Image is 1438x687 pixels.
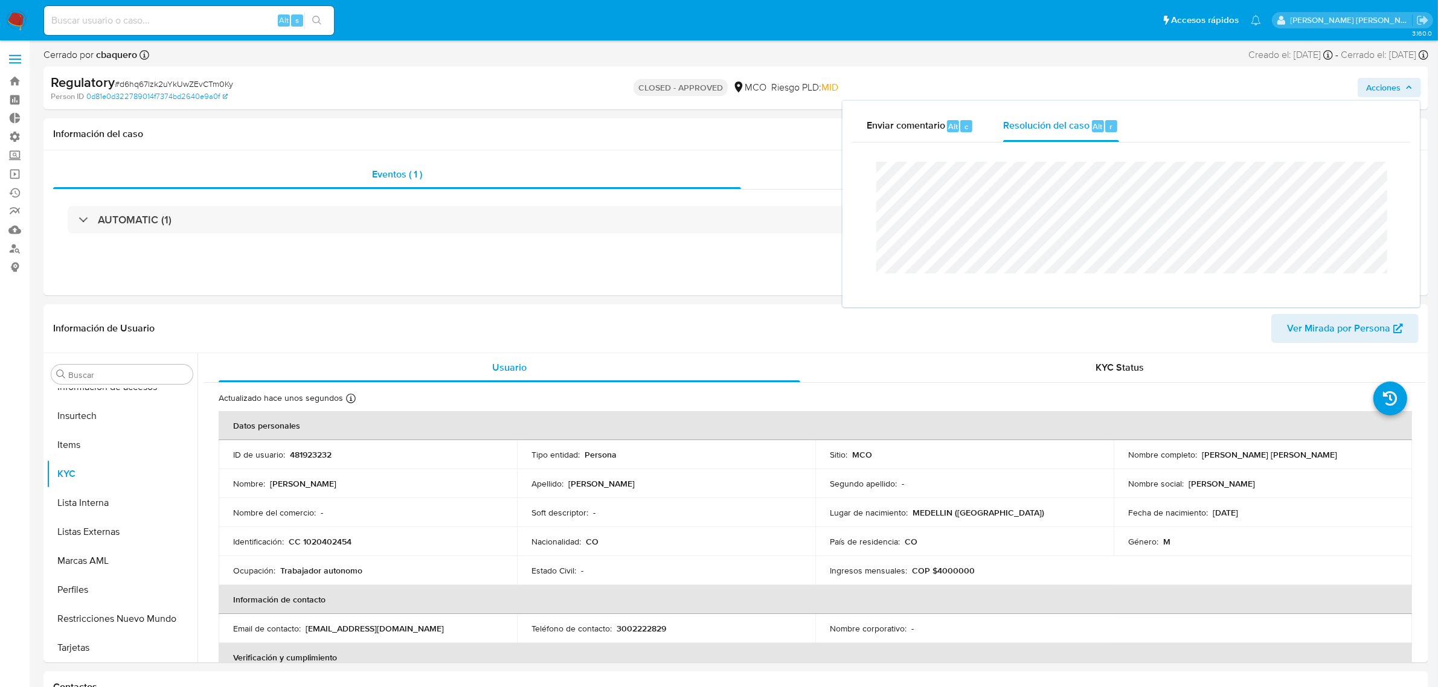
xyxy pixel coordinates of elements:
button: Lista Interna [47,488,197,517]
p: CO [905,536,917,547]
th: Información de contacto [219,585,1412,614]
button: search-icon [304,12,329,29]
p: Nombre social : [1128,478,1184,489]
span: Eventos ( 1 ) [372,167,422,181]
p: Persona [585,449,617,460]
p: Email de contacto : [233,623,301,634]
span: r [1109,121,1112,132]
p: [PERSON_NAME] [1189,478,1255,489]
b: cbaquero [94,48,137,62]
span: Cerrado por [43,48,137,62]
p: País de residencia : [830,536,900,547]
p: [PERSON_NAME] [270,478,336,489]
p: 481923232 [290,449,332,460]
span: Alt [279,14,289,26]
p: ID de usuario : [233,449,285,460]
div: Cerrado el: [DATE] [1341,48,1428,62]
button: Insurtech [47,401,197,430]
h1: Información de Usuario [53,322,155,334]
p: - [911,623,914,634]
p: Nombre del comercio : [233,507,316,518]
p: - [581,565,583,576]
h3: AUTOMATIC (1) [98,213,172,226]
span: MID [821,80,838,94]
p: Apellido : [531,478,563,489]
button: Restricciones Nuevo Mundo [47,604,197,633]
button: Ver Mirada por Persona [1271,314,1419,343]
p: Estado Civil : [531,565,576,576]
th: Verificación y cumplimiento [219,643,1412,672]
div: MCO [733,81,766,94]
p: Nacionalidad : [531,536,581,547]
p: MCO [852,449,872,460]
span: Ver Mirada por Persona [1287,314,1390,343]
span: s [295,14,299,26]
p: Actualizado hace unos segundos [219,392,343,404]
span: Alt [948,121,958,132]
p: CC 1020402454 [289,536,351,547]
th: Datos personales [219,411,1412,440]
span: Accesos rápidos [1171,14,1239,27]
input: Buscar [68,369,188,380]
div: AUTOMATIC (1) [68,206,1404,234]
button: Buscar [56,369,66,379]
p: Soft descriptor : [531,507,588,518]
button: Acciones [1358,78,1421,97]
span: # d6hq67lzk2uYkUwZEvCTm0Ky [115,78,233,90]
p: - [321,507,323,518]
span: Resolución del caso [1003,119,1090,133]
p: Nombre corporativo : [830,623,907,634]
p: Ocupación : [233,565,275,576]
span: Acciones [1366,78,1401,97]
a: Notificaciones [1251,15,1261,25]
p: Fecha de nacimiento : [1128,507,1208,518]
p: [PERSON_NAME] [568,478,635,489]
p: Nombre completo : [1128,449,1197,460]
p: [EMAIL_ADDRESS][DOMAIN_NAME] [306,623,444,634]
p: Trabajador autonomo [280,565,362,576]
button: Marcas AML [47,546,197,575]
span: KYC Status [1096,360,1144,374]
p: [PERSON_NAME] [PERSON_NAME] [1202,449,1337,460]
span: c [965,121,968,132]
span: Enviar comentario [867,119,945,133]
button: Items [47,430,197,459]
p: Identificación : [233,536,284,547]
button: Listas Externas [47,517,197,546]
p: CO [586,536,599,547]
span: Alt [1093,121,1103,132]
div: Creado el: [DATE] [1248,48,1333,62]
a: 0d81e0d322789014f7374bd2640e9a0f [86,91,228,102]
span: Usuario [492,360,527,374]
p: Lugar de nacimiento : [830,507,908,518]
p: Nombre : [233,478,265,489]
p: Segundo apellido : [830,478,897,489]
p: Sitio : [830,449,847,460]
button: KYC [47,459,197,488]
p: Tipo entidad : [531,449,580,460]
p: MEDELLIN ([GEOGRAPHIC_DATA]) [913,507,1044,518]
p: Ingresos mensuales : [830,565,907,576]
p: M [1163,536,1170,547]
p: COP $4000000 [912,565,975,576]
p: [DATE] [1213,507,1238,518]
p: CLOSED - APPROVED [634,79,728,96]
b: Regulatory [51,72,115,92]
button: Perfiles [47,575,197,604]
b: Person ID [51,91,84,102]
button: Tarjetas [47,633,197,662]
p: camila.baquero@mercadolibre.com.co [1291,14,1413,26]
span: Riesgo PLD: [771,81,838,94]
p: - [902,478,904,489]
input: Buscar usuario o caso... [44,13,334,28]
p: - [593,507,595,518]
span: - [1335,48,1338,62]
a: Salir [1416,14,1429,27]
h1: Información del caso [53,128,1419,140]
p: Teléfono de contacto : [531,623,612,634]
p: 3002222829 [617,623,666,634]
p: Género : [1128,536,1158,547]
